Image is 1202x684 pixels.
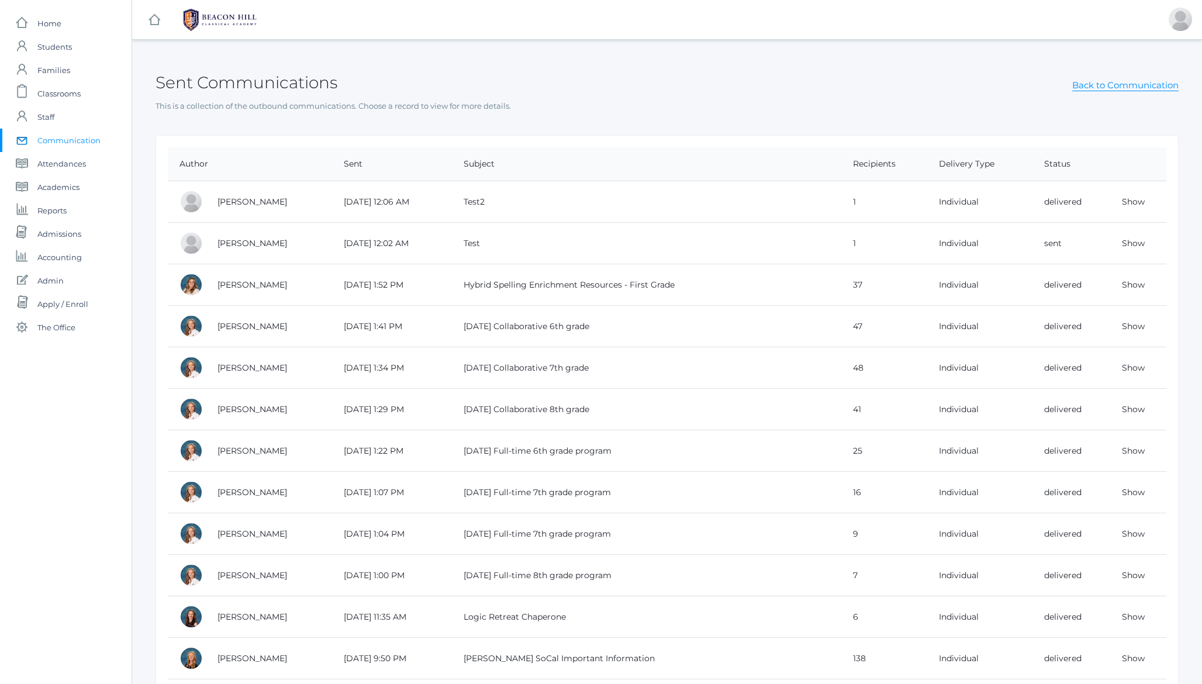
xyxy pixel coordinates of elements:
[927,472,1032,513] td: Individual
[841,638,927,679] td: 138
[179,232,203,255] div: Jason Roberts
[217,362,287,373] a: [PERSON_NAME]
[37,292,88,316] span: Apply / Enroll
[927,223,1032,264] td: Individual
[332,430,452,472] td: [DATE] 1:22 PM
[1072,80,1179,91] a: Back to Communication
[1169,8,1192,31] div: Jason Roberts
[217,570,287,581] a: [PERSON_NAME]
[1032,223,1110,264] td: sent
[452,147,841,181] th: Subject
[217,487,287,498] a: [PERSON_NAME]
[37,129,101,152] span: Communication
[37,175,80,199] span: Academics
[1032,513,1110,555] td: delivered
[841,223,927,264] td: 1
[1032,147,1110,181] th: Status
[1122,528,1145,539] a: Show
[927,555,1032,596] td: Individual
[332,147,452,181] th: Sent
[1122,196,1145,207] a: Show
[332,181,452,223] td: [DATE] 12:06 AM
[841,513,927,555] td: 9
[1032,264,1110,306] td: delivered
[927,181,1032,223] td: Individual
[37,105,54,129] span: Staff
[1122,445,1145,456] a: Show
[179,439,203,462] div: Jessica Diaz
[452,347,841,389] td: [DATE] Collaborative 7th grade
[332,347,452,389] td: [DATE] 1:34 PM
[1032,638,1110,679] td: delivered
[452,472,841,513] td: [DATE] Full-time 7th grade program
[841,596,927,638] td: 6
[217,196,287,207] a: [PERSON_NAME]
[217,528,287,539] a: [PERSON_NAME]
[332,264,452,306] td: [DATE] 1:52 PM
[841,430,927,472] td: 25
[179,398,203,421] div: Jessica Diaz
[1122,570,1145,581] a: Show
[841,147,927,181] th: Recipients
[927,147,1032,181] th: Delivery Type
[179,481,203,504] div: Jessica Diaz
[37,222,81,246] span: Admissions
[37,58,70,82] span: Families
[927,389,1032,430] td: Individual
[37,82,81,105] span: Classrooms
[841,555,927,596] td: 7
[927,638,1032,679] td: Individual
[1032,347,1110,389] td: delivered
[217,404,287,414] a: [PERSON_NAME]
[1122,362,1145,373] a: Show
[1122,487,1145,498] a: Show
[841,181,927,223] td: 1
[1122,321,1145,331] a: Show
[1122,653,1145,664] a: Show
[452,555,841,596] td: [DATE] Full-time 8th grade program
[179,315,203,338] div: Jessica Diaz
[452,264,841,306] td: Hybrid Spelling Enrichment Resources - First Grade
[179,522,203,545] div: Jessica Diaz
[37,12,61,35] span: Home
[452,513,841,555] td: [DATE] Full-time 7th grade program
[452,306,841,347] td: [DATE] Collaborative 6th grade
[217,612,287,622] a: [PERSON_NAME]
[452,430,841,472] td: [DATE] Full-time 6th grade program
[1122,238,1145,248] a: Show
[841,264,927,306] td: 37
[927,513,1032,555] td: Individual
[332,638,452,679] td: [DATE] 9:50 PM
[332,306,452,347] td: [DATE] 1:41 PM
[1122,279,1145,290] a: Show
[332,472,452,513] td: [DATE] 1:07 PM
[37,316,75,339] span: The Office
[1032,389,1110,430] td: delivered
[168,147,332,181] th: Author
[332,596,452,638] td: [DATE] 11:35 AM
[156,74,337,92] h2: Sent Communications
[1032,306,1110,347] td: delivered
[1032,596,1110,638] td: delivered
[332,223,452,264] td: [DATE] 12:02 AM
[332,389,452,430] td: [DATE] 1:29 PM
[1032,430,1110,472] td: delivered
[179,356,203,379] div: Jessica Diaz
[217,653,287,664] a: [PERSON_NAME]
[927,430,1032,472] td: Individual
[332,513,452,555] td: [DATE] 1:04 PM
[179,273,203,296] div: Liv Barber
[452,181,841,223] td: Test2
[179,190,203,213] div: Jason Roberts
[841,389,927,430] td: 41
[927,347,1032,389] td: Individual
[452,638,841,679] td: [PERSON_NAME] SoCal Important Information
[452,596,841,638] td: Logic Retreat Chaperone
[927,264,1032,306] td: Individual
[1122,612,1145,622] a: Show
[841,306,927,347] td: 47
[1122,404,1145,414] a: Show
[927,596,1032,638] td: Individual
[37,246,82,269] span: Accounting
[37,199,67,222] span: Reports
